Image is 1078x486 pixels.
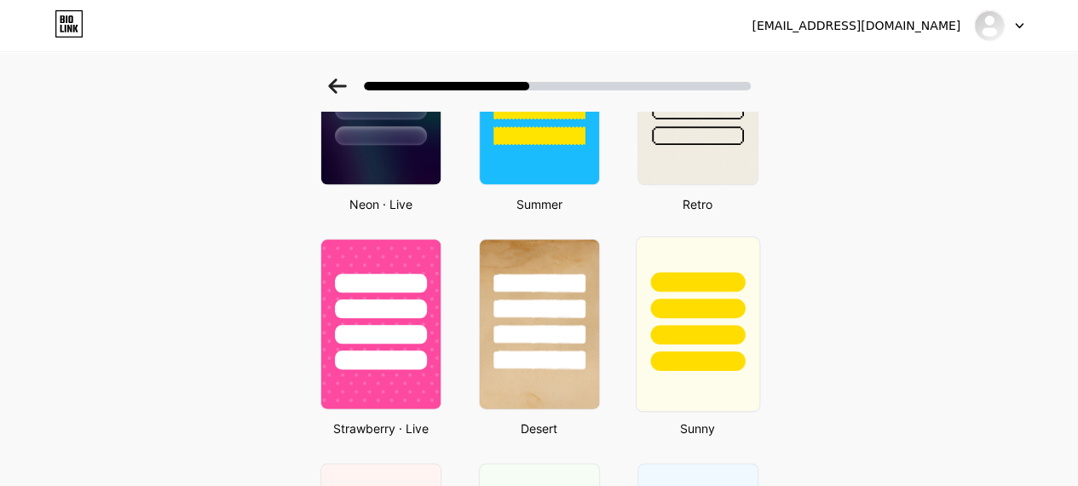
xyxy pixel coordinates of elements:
[474,419,605,437] div: Desert
[315,195,447,213] div: Neon · Live
[474,195,605,213] div: Summer
[315,419,447,437] div: Strawberry · Live
[752,17,960,35] div: [EMAIL_ADDRESS][DOMAIN_NAME]
[632,195,764,213] div: Retro
[973,9,1006,42] img: growntohelp
[632,419,764,437] div: Sunny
